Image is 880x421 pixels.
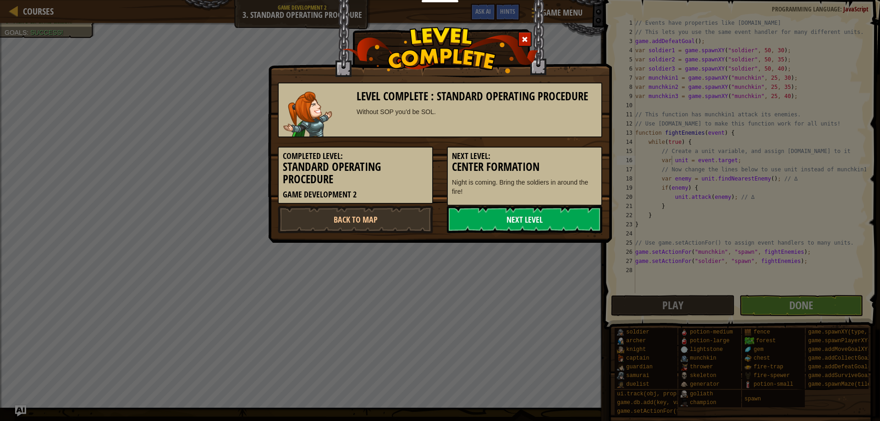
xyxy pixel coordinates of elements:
h5: Game Development 2 [283,190,428,199]
p: Night is coming. Bring the soldiers in around the fire! [452,178,597,196]
img: level_complete.png [342,27,539,73]
h3: Level Complete : Standard Operating Procedure [357,90,597,103]
h5: Next Level: [452,152,597,161]
img: captain.png [283,92,332,137]
a: Back to Map [278,206,433,233]
div: Without SOP you'd be SOL. [357,107,597,116]
h3: Standard Operating Procedure [283,161,428,186]
h3: Center Formation [452,161,597,173]
h5: Completed Level: [283,152,428,161]
a: Next Level [447,206,602,233]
